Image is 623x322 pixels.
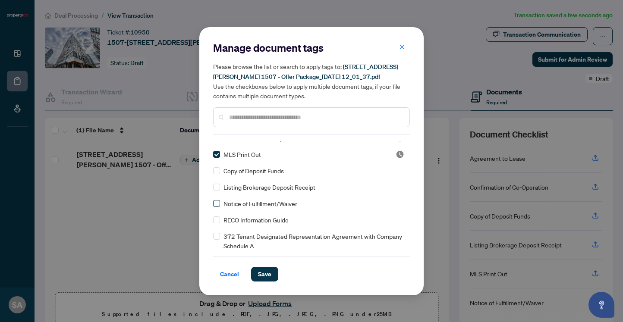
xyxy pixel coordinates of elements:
[223,199,297,208] span: Notice of Fulfillment/Waiver
[223,215,289,225] span: RECO Information Guide
[223,182,315,192] span: Listing Brokerage Deposit Receipt
[223,166,284,175] span: Copy of Deposit Funds
[399,44,405,50] span: close
[258,267,271,281] span: Save
[220,267,239,281] span: Cancel
[213,62,410,100] h5: Please browse the list or search to apply tags to: Use the checkboxes below to apply multiple doc...
[396,150,404,159] img: status
[588,292,614,318] button: Open asap
[213,63,398,81] span: [STREET_ADDRESS][PERSON_NAME] 1507 - Offer Package_[DATE] 12_01_37.pdf
[251,267,278,281] button: Save
[213,267,246,281] button: Cancel
[396,150,404,159] span: Pending Review
[223,150,261,159] span: MLS Print Out
[213,41,410,55] h2: Manage document tags
[223,231,405,250] span: 372 Tenant Designated Representation Agreement with Company Schedule A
